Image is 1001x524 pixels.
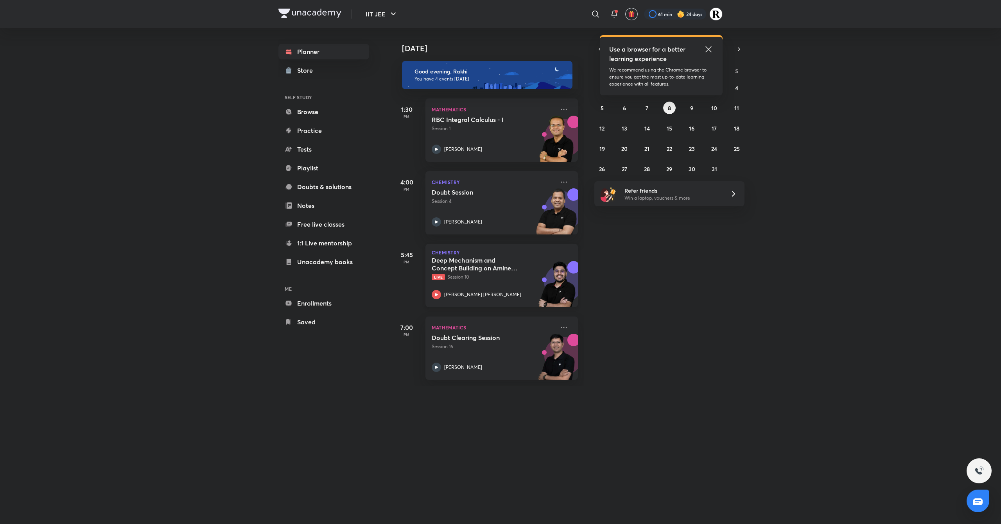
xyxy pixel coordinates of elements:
p: Win a laptop, vouchers & more [624,195,721,202]
button: October 24, 2025 [708,142,721,155]
abbr: October 18, 2025 [734,125,739,132]
abbr: October 20, 2025 [621,145,628,152]
h5: Doubt Clearing Session [432,334,529,342]
button: October 12, 2025 [596,122,608,134]
img: streak [677,10,685,18]
h5: 1:30 [391,105,422,114]
h5: RBC Integral Calculus - I [432,116,529,123]
h6: Refer friends [624,186,721,195]
abbr: October 12, 2025 [599,125,605,132]
p: [PERSON_NAME] [444,364,482,371]
a: Free live classes [278,216,369,232]
abbr: October 26, 2025 [599,165,605,173]
h6: SELF STUDY [278,91,369,104]
img: unacademy [535,261,578,315]
a: Playlist [278,160,369,176]
h6: Good evening, Rakhi [414,68,565,75]
a: Practice [278,123,369,138]
abbr: October 21, 2025 [644,145,649,152]
button: October 28, 2025 [641,163,653,175]
p: Session 10 [432,274,554,281]
a: Planner [278,44,369,59]
button: October 15, 2025 [663,122,676,134]
button: October 23, 2025 [685,142,698,155]
abbr: October 11, 2025 [734,104,739,112]
button: October 10, 2025 [708,102,721,114]
abbr: October 29, 2025 [666,165,672,173]
button: October 18, 2025 [730,122,743,134]
a: Enrollments [278,295,369,311]
button: October 31, 2025 [708,163,721,175]
abbr: October 30, 2025 [689,165,695,173]
img: Rakhi Sharma [709,7,723,21]
abbr: October 25, 2025 [734,145,740,152]
p: You have 4 events [DATE] [414,76,565,82]
p: PM [391,187,422,191]
h5: Doubt Session [432,188,529,196]
button: October 22, 2025 [663,142,676,155]
button: October 25, 2025 [730,142,743,155]
abbr: October 5, 2025 [601,104,604,112]
button: October 26, 2025 [596,163,608,175]
button: IIT JEE [361,6,403,22]
a: 1:1 Live mentorship [278,235,369,251]
p: We recommend using the Chrome browser to ensure you get the most up-to-date learning experience w... [609,66,713,88]
button: October 9, 2025 [685,102,698,114]
abbr: October 6, 2025 [623,104,626,112]
img: unacademy [535,116,578,170]
div: Store [297,66,318,75]
h5: 4:00 [391,177,422,187]
abbr: October 7, 2025 [646,104,648,112]
abbr: October 27, 2025 [622,165,627,173]
h5: 5:45 [391,250,422,259]
p: Session 4 [432,198,554,205]
p: Chemistry [432,177,554,187]
h5: Use a browser for a better learning experience [609,45,687,63]
button: October 4, 2025 [730,81,743,94]
img: referral [601,186,616,202]
p: PM [391,332,422,337]
img: Company Logo [278,9,341,18]
abbr: October 23, 2025 [689,145,695,152]
h6: ME [278,282,369,295]
abbr: October 4, 2025 [735,84,738,91]
a: Saved [278,314,369,330]
p: Chemistry [432,250,572,255]
abbr: October 16, 2025 [689,125,694,132]
button: October 8, 2025 [663,102,676,114]
button: October 30, 2025 [685,163,698,175]
button: October 19, 2025 [596,142,608,155]
button: October 13, 2025 [618,122,631,134]
button: October 21, 2025 [641,142,653,155]
button: October 7, 2025 [641,102,653,114]
img: unacademy [535,188,578,242]
button: October 5, 2025 [596,102,608,114]
p: Session 1 [432,125,554,132]
img: unacademy [535,334,578,388]
a: Doubts & solutions [278,179,369,195]
abbr: October 24, 2025 [711,145,717,152]
abbr: October 28, 2025 [644,165,650,173]
a: Store [278,63,369,78]
button: October 20, 2025 [618,142,631,155]
abbr: October 15, 2025 [667,125,672,132]
p: PM [391,114,422,119]
h4: [DATE] [402,44,586,53]
abbr: October 31, 2025 [712,165,717,173]
p: [PERSON_NAME] [PERSON_NAME] [444,291,521,298]
abbr: October 8, 2025 [668,104,671,112]
a: Company Logo [278,9,341,20]
img: evening [402,61,572,89]
button: October 11, 2025 [730,102,743,114]
button: October 14, 2025 [641,122,653,134]
p: PM [391,259,422,264]
h5: Deep Mechanism and Concept Building on Amines & N-Containing Compounds - 10 [432,256,529,272]
abbr: October 9, 2025 [690,104,693,112]
p: Mathematics [432,105,554,114]
p: [PERSON_NAME] [444,146,482,153]
button: October 16, 2025 [685,122,698,134]
abbr: October 22, 2025 [667,145,672,152]
h5: 7:00 [391,323,422,332]
p: Session 16 [432,343,554,350]
span: Live [432,274,445,280]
